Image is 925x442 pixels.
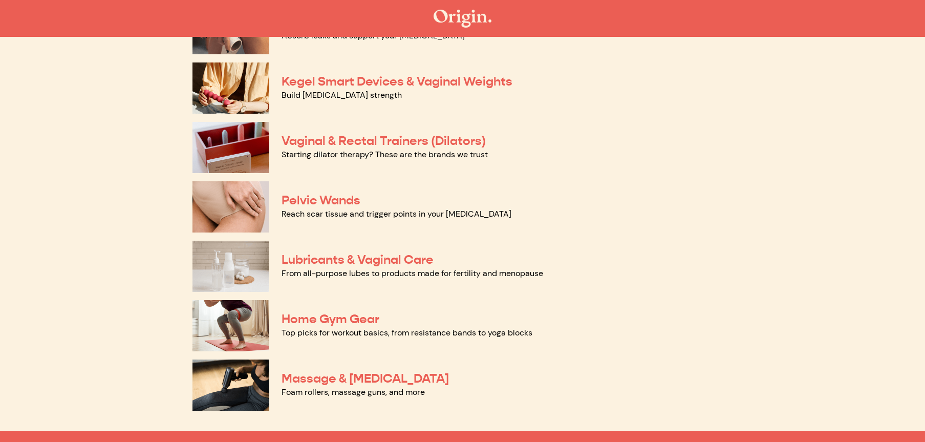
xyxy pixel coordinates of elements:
img: Kegel Smart Devices & Vaginal Weights [192,62,269,114]
a: Foam rollers, massage guns, and more [282,387,425,397]
a: Kegel Smart Devices & Vaginal Weights [282,74,512,89]
img: Lubricants & Vaginal Care [192,241,269,292]
img: Massage & Myofascial Release [192,360,269,411]
a: Pelvic Wands [282,193,360,208]
a: Home Gym Gear [282,311,379,327]
a: Reach scar tissue and trigger points in your [MEDICAL_DATA] [282,208,511,219]
img: Home Gym Gear [192,300,269,351]
a: Top picks for workout basics, from resistance bands to yoga blocks [282,327,532,338]
a: Vaginal & Rectal Trainers (Dilators) [282,133,486,149]
a: Massage & [MEDICAL_DATA] [282,371,449,386]
img: Vaginal & Rectal Trainers (Dilators) [192,122,269,173]
a: Lubricants & Vaginal Care [282,252,434,267]
a: From all-purpose lubes to products made for fertility and menopause [282,268,543,279]
a: Starting dilator therapy? These are the brands we trust [282,149,488,160]
img: The Origin Shop [434,10,491,28]
img: Pelvic Wands [192,181,269,233]
a: Build [MEDICAL_DATA] strength [282,90,402,100]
